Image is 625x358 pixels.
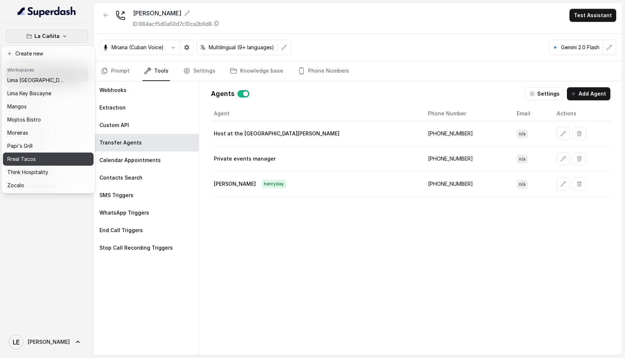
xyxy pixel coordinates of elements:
p: Lima [GEOGRAPHIC_DATA] [7,76,66,85]
p: La Cañita [34,32,60,41]
button: La Cañita [6,30,88,43]
p: Lima Key Biscayne [7,89,51,98]
header: Workspaces [3,63,94,75]
button: Create new [3,47,94,60]
p: Mojitos Bistro [7,115,41,124]
p: Zocalo [7,181,24,190]
div: La Cañita [1,46,95,193]
p: Papi's Grill [7,142,33,150]
p: Rreal Tacos [7,155,36,163]
p: Mangos [7,102,27,111]
p: Moreiras [7,128,28,137]
p: Think Hospitality [7,168,48,177]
